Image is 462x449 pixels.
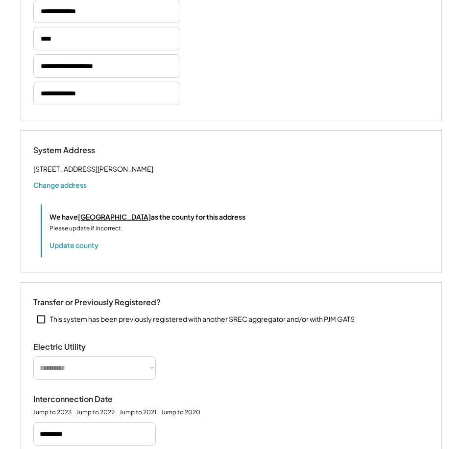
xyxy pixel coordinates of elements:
[33,394,131,404] div: Interconnection Date
[33,408,72,416] div: Jump to 2023
[161,408,200,416] div: Jump to 2020
[50,314,355,324] div: This system has been previously registered with another SREC aggregator and/or with PJM GATS
[33,297,161,308] div: Transfer or Previously Registered?
[33,145,131,156] div: System Address
[76,408,115,416] div: Jump to 2022
[78,212,151,221] u: [GEOGRAPHIC_DATA]
[49,224,122,233] div: Please update if incorrect.
[33,180,87,190] button: Change address
[49,240,98,250] button: Update county
[49,212,245,222] div: We have as the county for this address
[33,163,153,175] div: [STREET_ADDRESS][PERSON_NAME]
[33,342,131,352] div: Electric Utility
[120,408,156,416] div: Jump to 2021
